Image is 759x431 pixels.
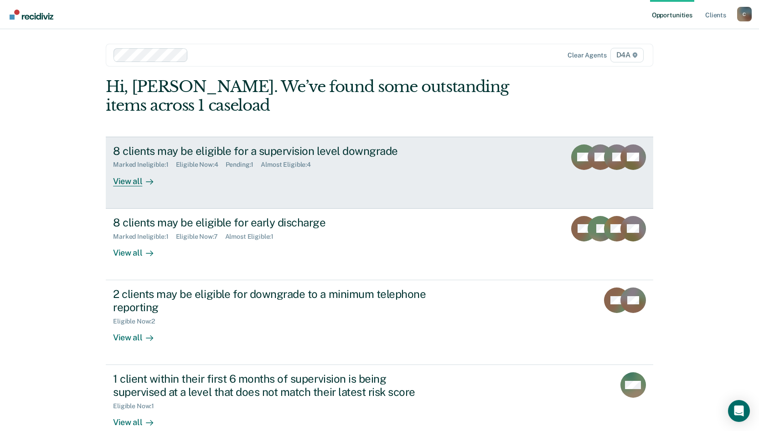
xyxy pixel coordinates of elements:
button: Profile dropdown button [737,7,752,21]
div: Eligible Now : 1 [113,402,161,410]
div: Eligible Now : 4 [176,161,226,169]
div: View all [113,169,164,186]
div: Eligible Now : 7 [176,233,225,241]
div: 8 clients may be eligible for a supervision level downgrade [113,144,433,158]
div: Eligible Now : 2 [113,318,162,325]
a: 2 clients may be eligible for downgrade to a minimum telephone reportingEligible Now:2View all [106,280,653,365]
div: Almost Eligible : 4 [261,161,318,169]
div: View all [113,410,164,427]
div: Almost Eligible : 1 [225,233,281,241]
div: 8 clients may be eligible for early discharge [113,216,433,229]
a: 8 clients may be eligible for a supervision level downgradeMarked Ineligible:1Eligible Now:4Pendi... [106,137,653,209]
span: D4A [610,48,644,62]
div: Marked Ineligible : 1 [113,161,176,169]
div: Hi, [PERSON_NAME]. We’ve found some outstanding items across 1 caseload [106,77,544,115]
a: 8 clients may be eligible for early dischargeMarked Ineligible:1Eligible Now:7Almost Eligible:1Vi... [106,209,653,280]
div: Pending : 1 [226,161,261,169]
div: Marked Ineligible : 1 [113,233,176,241]
div: Clear agents [568,51,606,59]
div: View all [113,240,164,258]
div: 2 clients may be eligible for downgrade to a minimum telephone reporting [113,287,433,314]
div: View all [113,325,164,343]
img: Recidiviz [10,10,53,20]
div: C [737,7,752,21]
div: Open Intercom Messenger [728,400,750,422]
div: 1 client within their first 6 months of supervision is being supervised at a level that does not ... [113,372,433,399]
